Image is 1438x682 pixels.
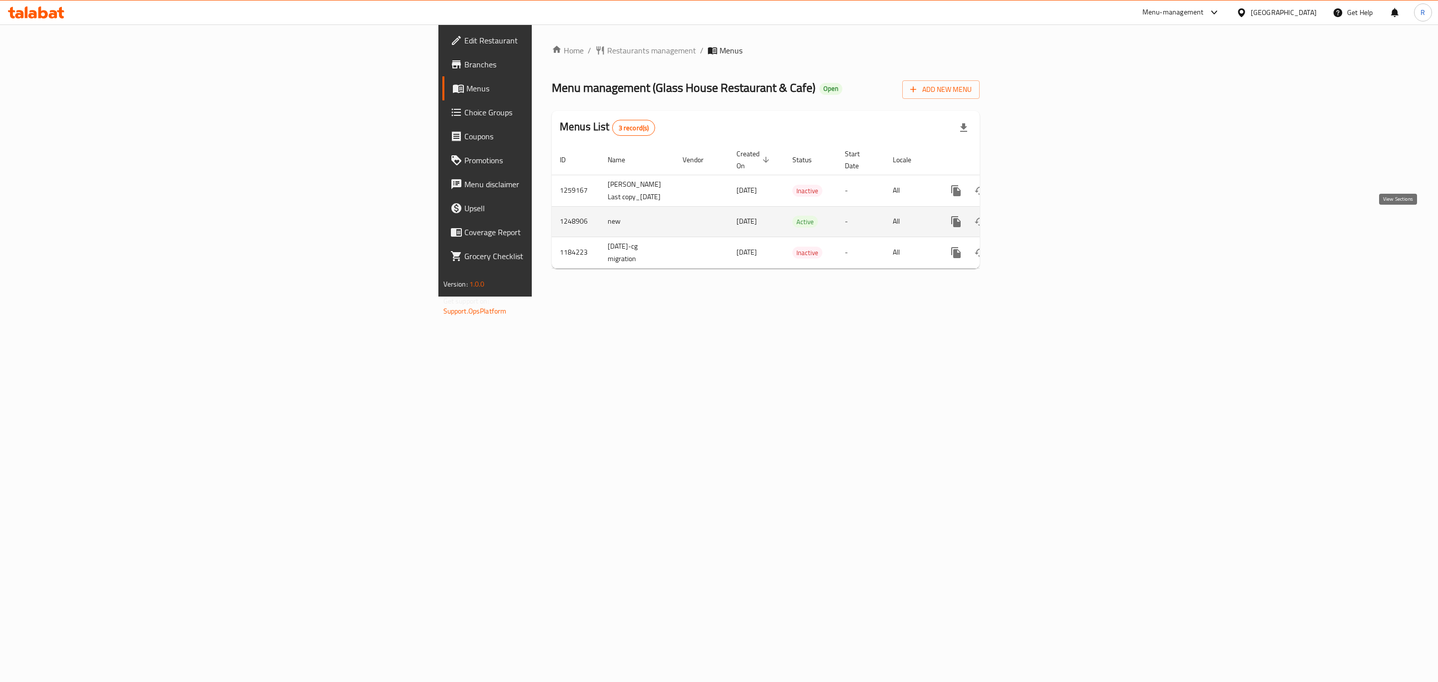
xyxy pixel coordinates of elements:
[464,178,671,190] span: Menu disclaimer
[560,154,579,166] span: ID
[968,241,992,265] button: Change Status
[819,84,842,93] span: Open
[736,184,757,197] span: [DATE]
[700,44,704,56] li: /
[464,130,671,142] span: Coupons
[443,278,468,291] span: Version:
[893,154,924,166] span: Locale
[736,246,757,259] span: [DATE]
[464,226,671,238] span: Coverage Report
[442,172,679,196] a: Menu disclaimer
[552,76,815,99] span: Menu management ( Glass House Restaurant & Cafe )
[792,216,818,228] span: Active
[442,100,679,124] a: Choice Groups
[464,34,671,46] span: Edit Restaurant
[944,179,968,203] button: more
[612,120,656,136] div: Total records count
[944,241,968,265] button: more
[442,220,679,244] a: Coverage Report
[442,124,679,148] a: Coupons
[837,206,885,237] td: -
[885,237,936,268] td: All
[464,154,671,166] span: Promotions
[683,154,717,166] span: Vendor
[466,82,671,94] span: Menus
[792,185,822,197] span: Inactive
[608,154,638,166] span: Name
[443,295,489,308] span: Get support on:
[442,244,679,268] a: Grocery Checklist
[792,247,822,259] span: Inactive
[936,145,1048,175] th: Actions
[968,210,992,234] button: Change Status
[792,154,825,166] span: Status
[464,250,671,262] span: Grocery Checklist
[613,123,655,133] span: 3 record(s)
[442,148,679,172] a: Promotions
[1251,7,1317,18] div: [GEOGRAPHIC_DATA]
[442,196,679,220] a: Upsell
[442,28,679,52] a: Edit Restaurant
[819,83,842,95] div: Open
[1142,6,1204,18] div: Menu-management
[442,76,679,100] a: Menus
[1421,7,1425,18] span: R
[469,278,485,291] span: 1.0.0
[736,215,757,228] span: [DATE]
[464,58,671,70] span: Branches
[910,83,972,96] span: Add New Menu
[443,305,507,318] a: Support.OpsPlatform
[885,175,936,206] td: All
[944,210,968,234] button: more
[885,206,936,237] td: All
[837,175,885,206] td: -
[719,44,742,56] span: Menus
[442,52,679,76] a: Branches
[968,179,992,203] button: Change Status
[464,106,671,118] span: Choice Groups
[552,44,980,56] nav: breadcrumb
[837,237,885,268] td: -
[552,145,1048,269] table: enhanced table
[845,148,873,172] span: Start Date
[560,119,655,136] h2: Menus List
[902,80,980,99] button: Add New Menu
[736,148,772,172] span: Created On
[952,116,976,140] div: Export file
[464,202,671,214] span: Upsell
